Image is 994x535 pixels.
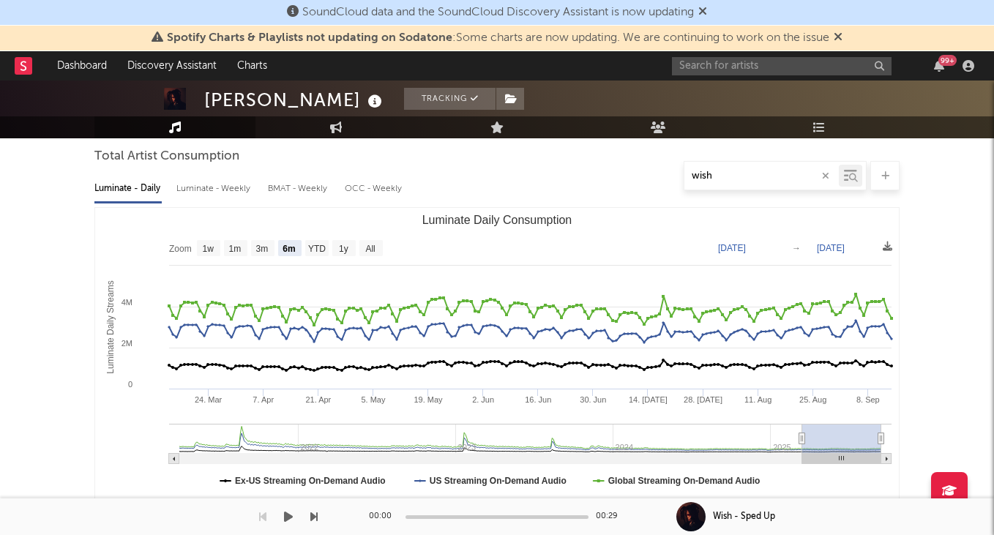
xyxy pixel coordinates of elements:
[308,244,326,254] text: YTD
[365,244,375,254] text: All
[684,171,839,182] input: Search by song name or URL
[422,214,572,226] text: Luminate Daily Consumption
[235,476,386,486] text: Ex-US Streaming On-Demand Audio
[94,148,239,165] span: Total Artist Consumption
[472,395,494,404] text: 2. Jun
[580,395,606,404] text: 30. Jun
[256,244,269,254] text: 3m
[229,244,242,254] text: 1m
[227,51,277,81] a: Charts
[167,32,829,44] span: : Some charts are now updating. We are continuing to work on the issue
[195,395,223,404] text: 24. Mar
[718,243,746,253] text: [DATE]
[302,7,694,18] span: SoundCloud data and the SoundCloud Discovery Assistant is now updating
[305,395,331,404] text: 21. Apr
[792,243,801,253] text: →
[122,298,132,307] text: 4M
[339,244,348,254] text: 1y
[361,395,386,404] text: 5. May
[430,476,567,486] text: US Streaming On-Demand Audio
[167,32,452,44] span: Spotify Charts & Playlists not updating on Sodatone
[596,508,625,525] div: 00:29
[834,32,842,44] span: Dismiss
[122,339,132,348] text: 2M
[169,244,192,254] text: Zoom
[203,244,214,254] text: 1w
[117,51,227,81] a: Discovery Assistant
[629,395,668,404] text: 14. [DATE]
[404,88,496,110] button: Tracking
[744,395,771,404] text: 11. Aug
[128,380,132,389] text: 0
[525,395,551,404] text: 16. Jun
[369,508,398,525] div: 00:00
[698,7,707,18] span: Dismiss
[856,395,880,404] text: 8. Sep
[713,510,775,523] div: Wish - Sped Up
[684,395,722,404] text: 28. [DATE]
[414,395,443,404] text: 19. May
[105,280,116,373] text: Luminate Daily Streams
[817,243,845,253] text: [DATE]
[799,395,826,404] text: 25. Aug
[95,208,899,501] svg: Luminate Daily Consumption
[938,55,957,66] div: 99 +
[204,88,386,112] div: [PERSON_NAME]
[47,51,117,81] a: Dashboard
[283,244,295,254] text: 6m
[253,395,274,404] text: 7. Apr
[934,60,944,72] button: 99+
[672,57,892,75] input: Search for artists
[608,476,761,486] text: Global Streaming On-Demand Audio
